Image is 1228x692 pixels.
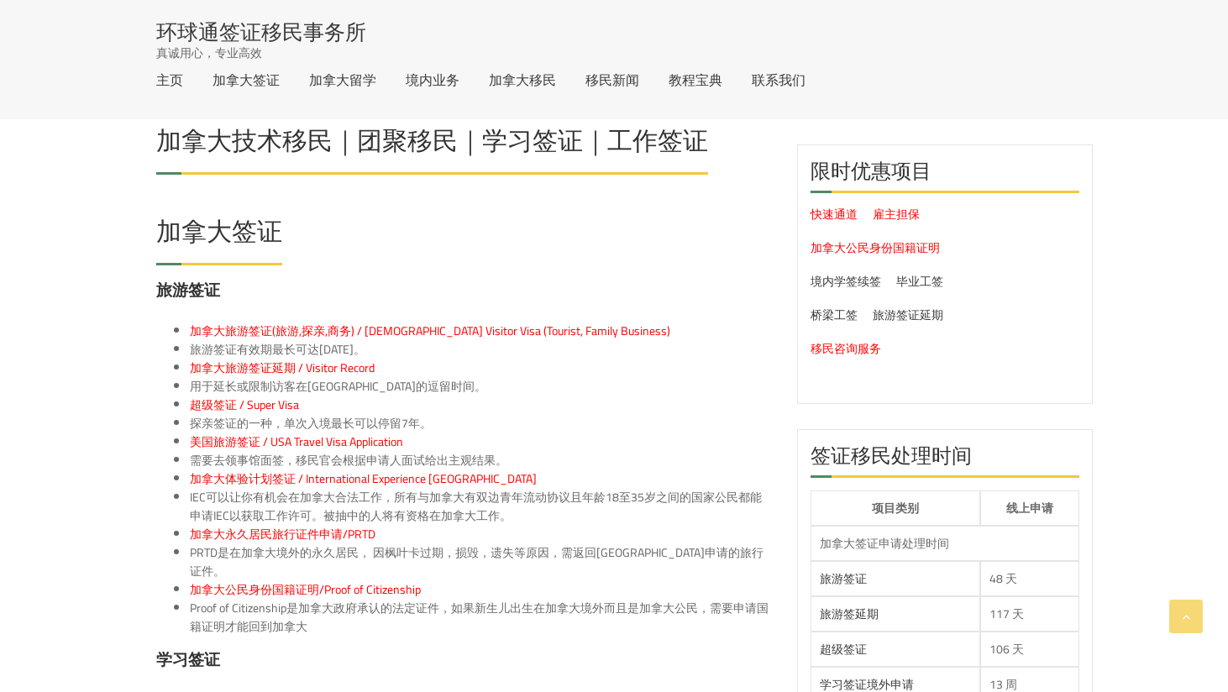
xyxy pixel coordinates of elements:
[752,73,806,86] a: 联系我们
[190,320,670,342] a: 加拿大旅游签证(旅游,探亲,商务) / [DEMOGRAPHIC_DATA] Visitor Visa (Tourist, Family Business)
[980,490,1079,526] th: 线上申请
[156,45,262,61] span: 真诚用心，专业高效
[190,414,772,432] li: 探亲签证的一种，单次入境最长可以停留7年。
[820,638,867,660] a: 超级签证
[811,338,881,359] a: 移民咨询服务
[190,431,403,453] a: 美国旅游签证 / USA Travel Visa Application
[156,218,282,253] h2: 加拿大签证
[213,73,280,86] a: 加拿大签证
[873,304,943,326] a: 旅游签证延期
[820,568,867,590] a: 旅游签证
[811,158,1079,193] h2: 限时优惠项目
[190,599,772,636] li: Proof of Citizenship是加拿大政府承认的法定证件，如果新生儿出生在加拿大境外而且是加拿大公民，需要申请国籍证明才能回到加拿大
[980,596,1079,632] td: 117 天
[190,488,772,525] li: IEC可以让你有机会在加拿大合法工作，所有与加拿大有双边青年流动协议且年龄18至35岁之间的国家公民都能申请IEC以获取工作许可。被抽中的人将有资格在加拿大工作。
[190,468,537,490] a: 加拿大体验计划签证 / International Experience [GEOGRAPHIC_DATA]
[190,543,772,580] li: PRTD是在加拿大境外的永久居民， 因枫叶卡过期，损毁，遗失等原因，需返回[GEOGRAPHIC_DATA]申请的旅行证件。
[811,304,858,326] a: 桥梁工签
[669,73,722,86] a: 教程宝典
[190,340,772,359] li: 旅游签证有效期最长可达[DATE]。
[190,451,772,469] li: 需要去领事馆面签，移民官会根据申请人面试给出主观结果。
[156,117,708,164] span: 加拿大技术移民｜团聚移民｜学习签证｜工作签证
[190,579,421,600] a: 加拿大公民身份国籍证明/Proof of Citizenship
[190,357,375,379] a: 加拿大旅游签证延期 / Visitor Record
[156,21,366,42] a: 环球通签证移民事务所
[873,203,920,225] a: 雇主担保
[980,561,1079,596] td: 48 天
[980,632,1079,667] td: 106 天
[309,73,376,86] a: 加拿大留学
[811,490,980,526] th: 项目类别
[190,377,772,396] li: 用于延长或限制访客在[GEOGRAPHIC_DATA]的逗留时间。
[820,535,1070,552] div: 加拿大签证申请处理时间
[878,73,891,82] img: 繁体
[190,394,299,416] a: 超级签证 / Super Visa
[820,603,879,625] a: 旅游签延期
[489,73,556,86] a: 加拿大移民
[811,443,1079,478] h2: 签证移民处理时间
[896,270,943,292] a: 毕业工签
[811,270,881,292] a: 境内学签续签
[585,73,639,86] a: 移民新闻
[1169,600,1203,633] a: Go to Top
[156,275,220,305] strong: 旅游签证
[406,73,459,86] a: 境内业务
[811,237,940,259] a: 加拿大公民身份国籍证明
[156,73,183,86] a: 主页
[156,644,220,674] strong: 学习签证
[190,523,375,545] a: 加拿大永久居民旅行证件申请/PRTD
[835,73,848,82] img: EN
[811,203,858,225] a: 快速通道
